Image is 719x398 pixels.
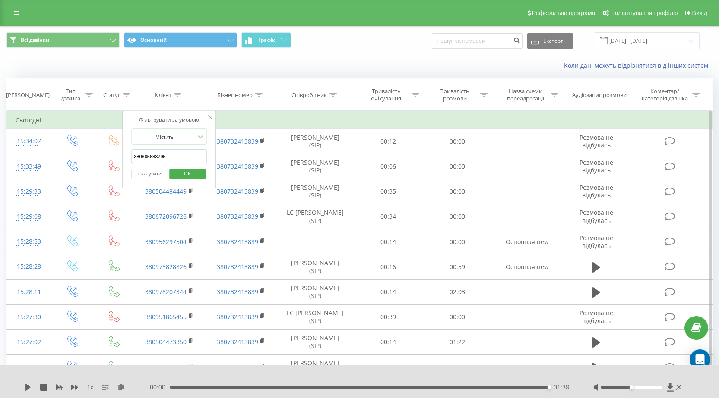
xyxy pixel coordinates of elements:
[277,279,354,304] td: [PERSON_NAME] (SIP)
[572,91,627,99] div: Аудіозапис розмови
[145,313,187,321] a: 380951865455
[145,238,187,246] a: 380956297504
[548,385,551,389] div: Accessibility label
[241,32,291,48] button: Графік
[58,88,82,102] div: Тип дзвінка
[7,112,713,129] td: Сьогодні
[354,179,423,204] td: 00:35
[277,355,354,380] td: [PERSON_NAME] (SIP)
[527,33,573,49] button: Експорт
[145,363,187,371] a: 380911140394
[580,309,613,325] span: Розмова не відбулась
[16,183,42,200] div: 15:29:33
[354,129,423,154] td: 00:12
[502,88,548,102] div: Назва схеми переадресації
[145,212,187,220] a: 380672096726
[491,254,563,279] td: Основная new
[692,9,707,16] span: Вихід
[580,234,613,250] span: Розмова не відбулась
[277,204,354,229] td: LC [PERSON_NAME] (SIP)
[580,133,613,149] span: Розмова не відбулась
[150,383,170,392] span: 00:00
[155,91,171,99] div: Клієнт
[16,208,42,225] div: 15:29:08
[432,88,478,102] div: Тривалість розмови
[630,385,633,389] div: Accessibility label
[131,149,207,164] input: Введіть значення
[217,162,258,170] a: 380732413839
[610,9,678,16] span: Налаштування профілю
[354,355,423,380] td: 00:12
[131,169,168,179] button: Скасувати
[423,355,492,380] td: 01:13
[363,88,409,102] div: Тривалість очікування
[6,32,120,48] button: Всі дзвінки
[580,183,613,199] span: Розмова не відбулась
[354,204,423,229] td: 00:34
[16,158,42,175] div: 15:33:49
[354,154,423,179] td: 00:06
[431,33,523,49] input: Пошук за номером
[16,258,42,275] div: 15:28:28
[217,313,258,321] a: 380732413839
[124,32,237,48] button: Основний
[423,129,492,154] td: 00:00
[354,279,423,304] td: 00:14
[423,204,492,229] td: 00:00
[103,91,120,99] div: Статус
[145,288,187,296] a: 380978207344
[277,129,354,154] td: [PERSON_NAME] (SIP)
[554,383,569,392] span: 01:38
[169,169,206,179] button: OK
[217,187,258,195] a: 380732413839
[258,37,275,43] span: Графік
[217,91,253,99] div: Бізнес номер
[354,329,423,354] td: 00:14
[131,116,207,124] div: Фільтрувати за умовою
[532,9,595,16] span: Реферальна програма
[145,263,187,271] a: 380973828826
[564,61,713,69] a: Коли дані можуть відрізнятися вiд інших систем
[423,229,492,254] td: 00:00
[291,91,327,99] div: Співробітник
[145,338,187,346] a: 380504473350
[354,304,423,329] td: 00:39
[87,383,93,392] span: 1 x
[277,254,354,279] td: [PERSON_NAME] (SIP)
[277,329,354,354] td: [PERSON_NAME] (SIP)
[277,179,354,204] td: [PERSON_NAME] (SIP)
[16,233,42,250] div: 15:28:53
[277,154,354,179] td: [PERSON_NAME] (SIP)
[580,208,613,224] span: Розмова не відбулась
[423,279,492,304] td: 02:03
[16,359,42,376] div: 15:26:27
[217,212,258,220] a: 380732413839
[217,238,258,246] a: 380732413839
[491,229,563,254] td: Основная new
[423,154,492,179] td: 00:00
[217,137,258,145] a: 380732413839
[354,229,423,254] td: 00:14
[175,167,200,180] span: OK
[640,88,690,102] div: Коментар/категорія дзвінка
[6,91,50,99] div: [PERSON_NAME]
[277,304,354,329] td: LC [PERSON_NAME] (SIP)
[690,349,710,370] div: Open Intercom Messenger
[145,187,187,195] a: 380504484449
[423,254,492,279] td: 00:59
[423,329,492,354] td: 01:22
[354,254,423,279] td: 00:16
[423,304,492,329] td: 00:00
[16,284,42,301] div: 15:28:11
[16,309,42,326] div: 15:27:30
[16,133,42,150] div: 15:34:07
[217,338,258,346] a: 380732413839
[217,263,258,271] a: 380732413839
[423,179,492,204] td: 00:00
[580,158,613,174] span: Розмова не відбулась
[21,37,49,44] span: Всі дзвінки
[16,334,42,351] div: 15:27:02
[217,288,258,296] a: 380732413839
[217,363,258,371] a: 380732413839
